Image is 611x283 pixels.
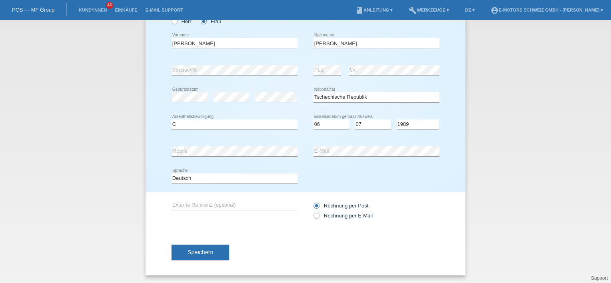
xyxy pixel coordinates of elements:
span: 46 [106,2,113,9]
i: build [409,6,417,14]
a: E-Mail Support [142,8,187,12]
i: account_circle [491,6,499,14]
input: Rechnung per Post [313,203,319,213]
a: account_circleE-Motors Schweiz GmbH - [PERSON_NAME] ▾ [487,8,607,12]
a: bookAnleitung ▾ [351,8,397,12]
span: Speichern [188,249,213,255]
label: Rechnung per Post [313,203,368,209]
a: Support [591,275,608,281]
input: Rechnung per E-Mail [313,213,319,223]
a: buildWerkzeuge ▾ [405,8,453,12]
button: Speichern [172,245,229,260]
a: DE ▾ [461,8,479,12]
label: Frau [201,18,221,24]
a: POS — MF Group [12,7,54,13]
a: Einkäufe [111,8,141,12]
a: Kund*innen [75,8,111,12]
label: Herr [172,18,192,24]
i: book [355,6,363,14]
label: Rechnung per E-Mail [313,213,373,219]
